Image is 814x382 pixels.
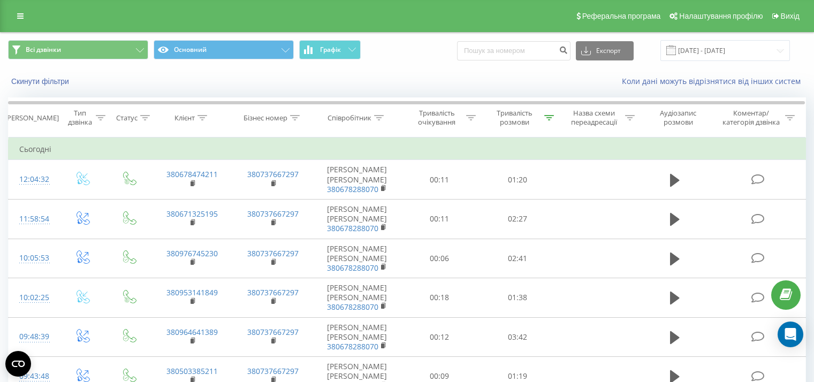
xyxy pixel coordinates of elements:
[19,248,48,269] div: 10:05:53
[67,109,93,127] div: Тип дзвінка
[19,209,48,230] div: 11:58:54
[154,40,294,59] button: Основний
[174,113,195,123] div: Клієнт
[781,12,800,20] span: Вихід
[327,341,378,352] a: 380678288070
[327,184,378,194] a: 380678288070
[19,287,48,308] div: 10:02:25
[328,113,371,123] div: Співробітник
[478,199,556,239] td: 02:27
[778,322,803,347] div: Open Intercom Messenger
[314,278,401,318] td: [PERSON_NAME] [PERSON_NAME]
[247,327,299,337] a: 380737667297
[720,109,782,127] div: Коментар/категорія дзвінка
[314,317,401,357] td: [PERSON_NAME] [PERSON_NAME]
[457,41,570,60] input: Пошук за номером
[647,109,710,127] div: Аудіозапис розмови
[488,109,542,127] div: Тривалість розмови
[299,40,361,59] button: Графік
[320,46,341,54] span: Графік
[401,239,478,278] td: 00:06
[247,287,299,297] a: 380737667297
[314,199,401,239] td: [PERSON_NAME] [PERSON_NAME]
[582,12,661,20] span: Реферальна програма
[401,317,478,357] td: 00:12
[327,263,378,273] a: 380678288070
[478,317,556,357] td: 03:42
[566,109,622,127] div: Назва схеми переадресації
[166,327,218,337] a: 380964641389
[327,223,378,233] a: 380678288070
[247,366,299,376] a: 380737667297
[19,169,48,190] div: 12:04:32
[327,302,378,312] a: 380678288070
[8,77,74,86] button: Скинути фільтри
[166,209,218,219] a: 380671325195
[8,40,148,59] button: Всі дзвінки
[478,160,556,200] td: 01:20
[166,366,218,376] a: 380503385211
[5,351,31,377] button: Open CMP widget
[410,109,464,127] div: Тривалість очікування
[166,287,218,297] a: 380953141849
[401,199,478,239] td: 00:11
[247,169,299,179] a: 380737667297
[247,248,299,258] a: 380737667297
[5,113,59,123] div: [PERSON_NAME]
[9,139,806,160] td: Сьогодні
[576,41,634,60] button: Експорт
[19,326,48,347] div: 09:48:39
[166,169,218,179] a: 380678474211
[314,239,401,278] td: [PERSON_NAME] [PERSON_NAME]
[478,239,556,278] td: 02:41
[26,45,61,54] span: Всі дзвінки
[622,76,806,86] a: Коли дані можуть відрізнятися вiд інших систем
[401,278,478,318] td: 00:18
[247,209,299,219] a: 380737667297
[478,278,556,318] td: 01:38
[244,113,287,123] div: Бізнес номер
[314,160,401,200] td: [PERSON_NAME] [PERSON_NAME]
[679,12,763,20] span: Налаштування профілю
[166,248,218,258] a: 380976745230
[116,113,138,123] div: Статус
[401,160,478,200] td: 00:11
